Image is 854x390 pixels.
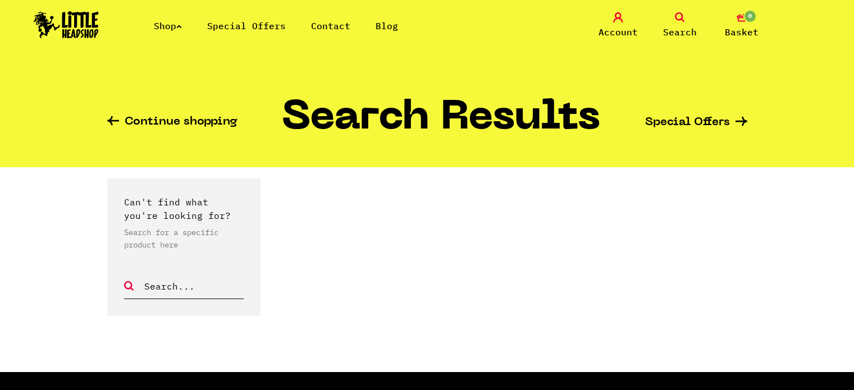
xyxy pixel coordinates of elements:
img: Little Head Shop Logo [34,11,99,38]
input: Search... [143,279,244,293]
p: Can't find what you're looking for? [124,195,244,222]
a: Contact [311,20,350,31]
span: 0 [743,10,757,23]
span: Account [599,25,638,39]
span: Search [663,25,697,39]
a: Special Offers [645,117,747,129]
a: Special Offers [207,20,286,31]
p: Search for a specific product here [124,226,244,251]
span: Basket [725,25,759,39]
a: Continue shopping [107,116,238,129]
h1: Search Results [282,99,600,146]
a: Search [652,12,708,39]
a: 0 Basket [714,12,770,39]
a: Blog [376,20,398,31]
a: Shop [154,20,182,31]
